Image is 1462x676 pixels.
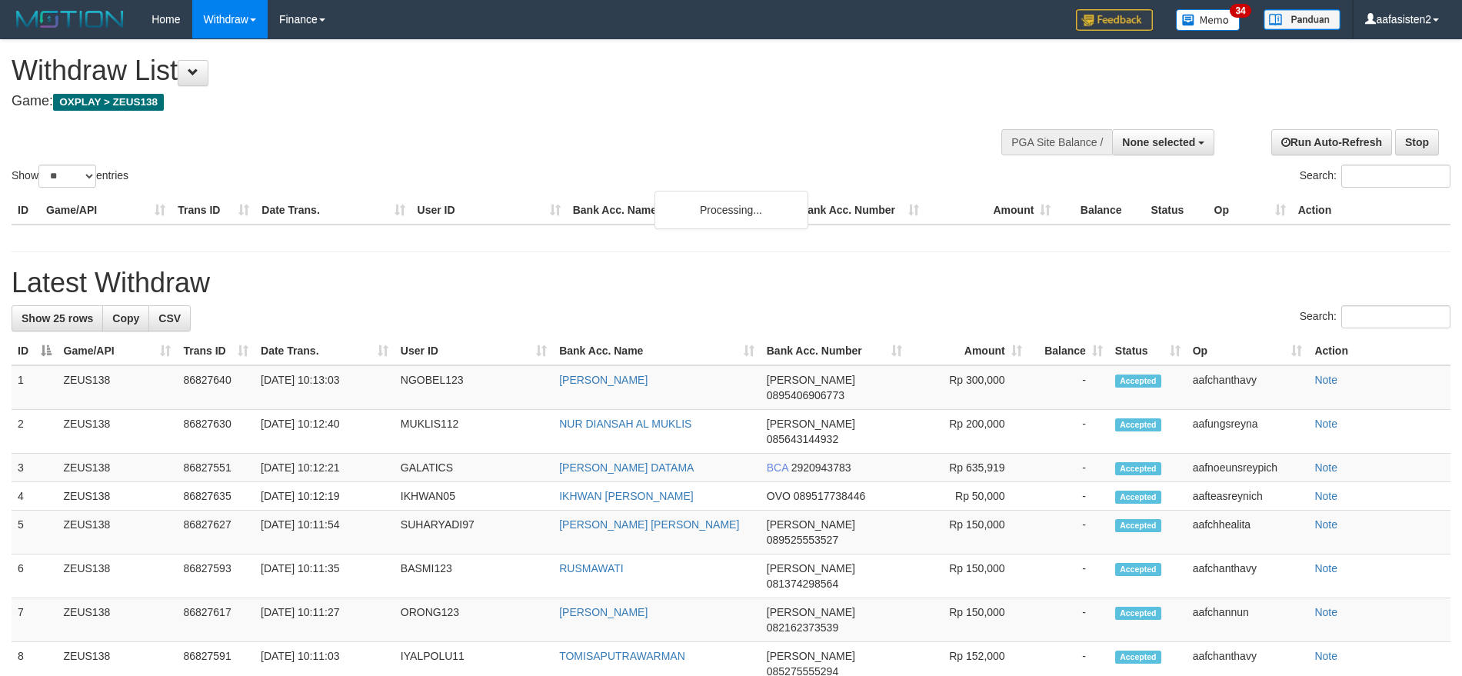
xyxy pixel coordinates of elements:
td: [DATE] 10:12:19 [255,482,395,511]
td: aafchannun [1187,598,1309,642]
td: - [1028,554,1109,598]
a: Note [1314,518,1337,531]
a: Note [1314,490,1337,502]
td: [DATE] 10:12:21 [255,454,395,482]
td: aafteasreynich [1187,482,1309,511]
td: 6 [12,554,58,598]
td: ZEUS138 [58,482,178,511]
span: [PERSON_NAME] [767,650,855,662]
td: Rp 150,000 [908,554,1028,598]
td: 5 [12,511,58,554]
input: Search: [1341,165,1450,188]
h1: Latest Withdraw [12,268,1450,298]
td: aafnoeunsreypich [1187,454,1309,482]
span: CSV [158,312,181,325]
select: Showentries [38,165,96,188]
span: Accepted [1115,651,1161,664]
th: User ID: activate to sort column ascending [395,337,553,365]
td: NGOBEL123 [395,365,553,410]
td: Rp 150,000 [908,511,1028,554]
span: None selected [1122,136,1195,148]
td: BASMI123 [395,554,553,598]
td: Rp 50,000 [908,482,1028,511]
th: Trans ID [172,196,255,225]
td: ZEUS138 [58,410,178,454]
th: Bank Acc. Number: activate to sort column ascending [761,337,908,365]
td: ZEUS138 [58,511,178,554]
span: [PERSON_NAME] [767,562,855,574]
span: [PERSON_NAME] [767,374,855,386]
td: - [1028,365,1109,410]
a: Note [1314,562,1337,574]
td: Rp 300,000 [908,365,1028,410]
span: OVO [767,490,791,502]
td: 86827635 [177,482,255,511]
td: - [1028,598,1109,642]
span: Copy [112,312,139,325]
th: Game/API [40,196,172,225]
span: Accepted [1115,563,1161,576]
td: [DATE] 10:11:35 [255,554,395,598]
a: Note [1314,374,1337,386]
th: Amount: activate to sort column ascending [908,337,1028,365]
th: Balance: activate to sort column ascending [1028,337,1109,365]
td: - [1028,454,1109,482]
div: Processing... [654,191,808,229]
a: RUSMAWATI [559,562,623,574]
td: [DATE] 10:11:27 [255,598,395,642]
span: Copy 089525553527 to clipboard [767,534,838,546]
label: Search: [1300,305,1450,328]
td: ZEUS138 [58,598,178,642]
span: OXPLAY > ZEUS138 [53,94,164,111]
a: NUR DIANSAH AL MUKLIS [559,418,691,430]
td: Rp 150,000 [908,598,1028,642]
a: [PERSON_NAME] [PERSON_NAME] [559,518,739,531]
div: PGA Site Balance / [1001,129,1112,155]
img: Feedback.jpg [1076,9,1153,31]
a: Show 25 rows [12,305,103,331]
td: aafchanthavy [1187,554,1309,598]
span: Copy 081374298564 to clipboard [767,578,838,590]
span: [PERSON_NAME] [767,518,855,531]
span: BCA [767,461,788,474]
span: Copy 0895406906773 to clipboard [767,389,844,401]
th: Game/API: activate to sort column ascending [58,337,178,365]
td: aafungsreyna [1187,410,1309,454]
td: GALATICS [395,454,553,482]
a: TOMISAPUTRAWARMAN [559,650,685,662]
h1: Withdraw List [12,55,959,86]
td: ZEUS138 [58,554,178,598]
label: Show entries [12,165,128,188]
span: Accepted [1115,462,1161,475]
a: IKHWAN [PERSON_NAME] [559,490,694,502]
a: Note [1314,461,1337,474]
th: ID [12,196,40,225]
a: [PERSON_NAME] [559,374,648,386]
td: [DATE] 10:11:54 [255,511,395,554]
th: Date Trans.: activate to sort column ascending [255,337,395,365]
th: Balance [1057,196,1144,225]
td: - [1028,410,1109,454]
span: 34 [1230,4,1251,18]
td: - [1028,482,1109,511]
span: Copy 085643144932 to clipboard [767,433,838,445]
td: 86827640 [177,365,255,410]
button: None selected [1112,129,1214,155]
td: MUKLIS112 [395,410,553,454]
span: Accepted [1115,519,1161,532]
img: Button%20Memo.svg [1176,9,1241,31]
th: Status: activate to sort column ascending [1109,337,1187,365]
span: Copy 082162373539 to clipboard [767,621,838,634]
td: IKHWAN05 [395,482,553,511]
td: [DATE] 10:12:40 [255,410,395,454]
a: CSV [148,305,191,331]
h4: Game: [12,94,959,109]
th: Bank Acc. Name: activate to sort column ascending [553,337,761,365]
td: 86827630 [177,410,255,454]
a: [PERSON_NAME] DATAMA [559,461,694,474]
img: panduan.png [1264,9,1340,30]
label: Search: [1300,165,1450,188]
span: Show 25 rows [22,312,93,325]
td: - [1028,511,1109,554]
td: aafchhealita [1187,511,1309,554]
